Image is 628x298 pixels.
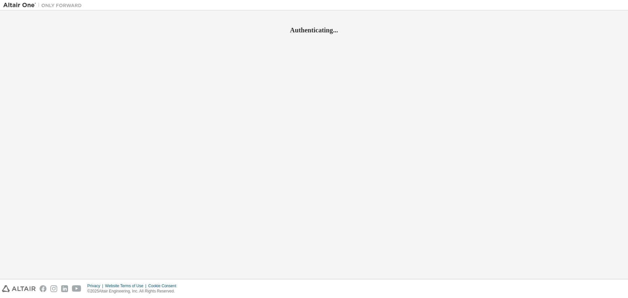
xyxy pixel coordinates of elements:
div: Website Terms of Use [105,283,148,289]
h2: Authenticating... [3,26,625,34]
div: Privacy [87,283,105,289]
img: youtube.svg [72,285,81,292]
img: facebook.svg [40,285,46,292]
p: © 2025 Altair Engineering, Inc. All Rights Reserved. [87,289,180,294]
img: linkedin.svg [61,285,68,292]
img: instagram.svg [50,285,57,292]
div: Cookie Consent [148,283,180,289]
img: altair_logo.svg [2,285,36,292]
img: Altair One [3,2,85,9]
